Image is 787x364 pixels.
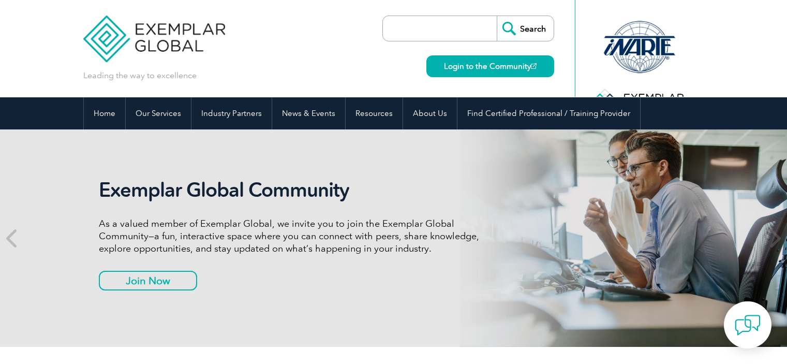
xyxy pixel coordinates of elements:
a: Join Now [99,271,197,290]
a: Our Services [126,97,191,129]
h2: Exemplar Global Community [99,178,487,202]
p: As a valued member of Exemplar Global, we invite you to join the Exemplar Global Community—a fun,... [99,217,487,255]
img: open_square.png [531,63,537,69]
a: About Us [403,97,457,129]
img: contact-chat.png [735,312,761,338]
a: Industry Partners [191,97,272,129]
p: Leading the way to excellence [83,70,197,81]
a: News & Events [272,97,345,129]
a: Login to the Community [426,55,554,77]
a: Find Certified Professional / Training Provider [457,97,640,129]
input: Search [497,16,554,41]
a: Home [84,97,125,129]
a: Resources [346,97,403,129]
